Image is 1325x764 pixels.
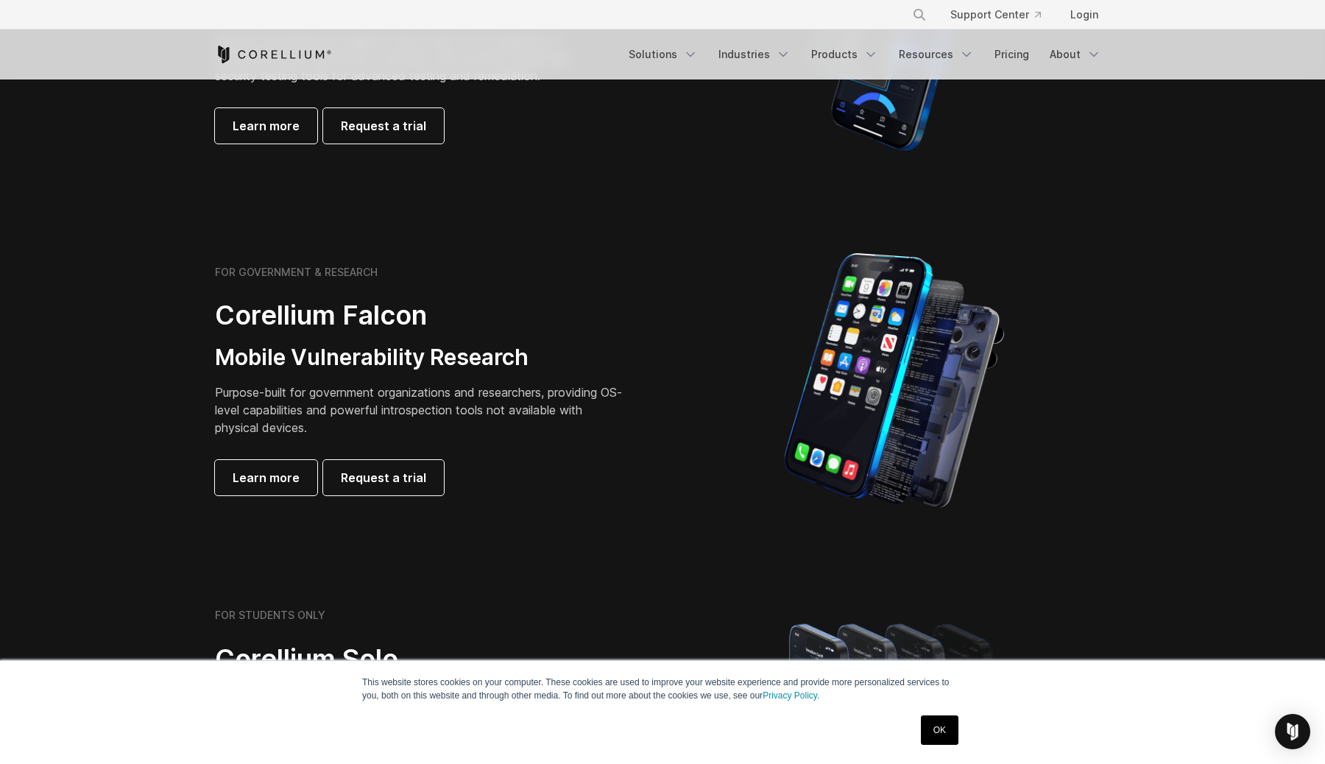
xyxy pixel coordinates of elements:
a: Request a trial [323,108,444,144]
p: This website stores cookies on your computer. These cookies are used to improve your website expe... [362,676,963,702]
div: Navigation Menu [894,1,1110,28]
button: Search [906,1,933,28]
span: Learn more [233,117,300,135]
h3: Mobile Vulnerability Research [215,344,627,372]
a: Pricing [986,41,1038,68]
a: Industries [710,41,799,68]
div: Navigation Menu [620,41,1110,68]
h2: Corellium Falcon [215,299,627,332]
a: Learn more [215,460,317,495]
a: OK [921,715,958,745]
a: Privacy Policy. [763,690,819,701]
img: iPhone model separated into the mechanics used to build the physical device. [783,252,1005,509]
a: Request a trial [323,460,444,495]
h2: Corellium Solo [215,643,627,676]
a: Solutions [620,41,707,68]
p: Purpose-built for government organizations and researchers, providing OS-level capabilities and p... [215,383,627,436]
div: Open Intercom Messenger [1275,714,1310,749]
a: Learn more [215,108,317,144]
a: About [1041,41,1110,68]
span: Request a trial [341,117,426,135]
a: Support Center [939,1,1053,28]
a: Resources [890,41,983,68]
span: Learn more [233,469,300,487]
h6: FOR STUDENTS ONLY [215,609,325,622]
span: Request a trial [341,469,426,487]
h6: FOR GOVERNMENT & RESEARCH [215,266,378,279]
a: Login [1059,1,1110,28]
a: Products [802,41,887,68]
a: Corellium Home [215,46,332,63]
